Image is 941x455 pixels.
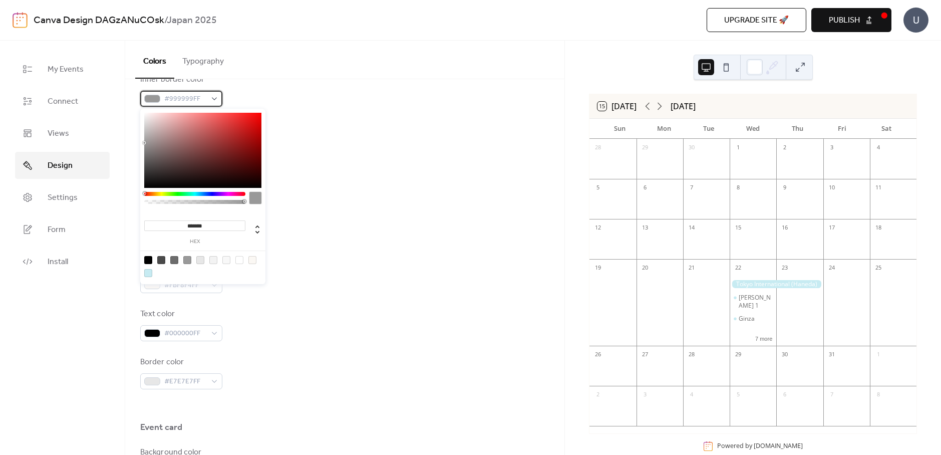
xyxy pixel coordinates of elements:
[779,142,790,153] div: 2
[640,349,651,360] div: 27
[826,142,837,153] div: 3
[640,142,651,153] div: 29
[164,93,206,105] span: #999999FF
[222,256,230,264] div: rgb(248, 248, 248)
[140,421,182,433] div: Event card
[640,263,651,274] div: 20
[733,142,744,153] div: 1
[733,349,744,360] div: 29
[873,142,884,153] div: 4
[642,119,687,139] div: Mon
[873,263,884,274] div: 25
[174,41,232,78] button: Typography
[811,8,891,32] button: Publish
[826,263,837,274] div: 24
[733,222,744,234] div: 15
[754,442,803,450] a: [DOMAIN_NAME]
[157,256,165,264] div: rgb(74, 74, 74)
[248,256,256,264] div: rgb(251, 248, 244)
[48,64,84,76] span: My Events
[686,182,697,193] div: 7
[873,349,884,360] div: 1
[640,222,651,234] div: 13
[15,56,110,83] a: My Events
[730,294,776,309] div: GiGO Akihabara 1
[48,128,69,140] span: Views
[15,248,110,275] a: Install
[15,152,110,179] a: Design
[903,8,928,33] div: U
[164,11,167,30] b: /
[144,239,245,245] label: hex
[864,119,908,139] div: Sat
[164,376,206,388] span: #E7E7E7FF
[733,182,744,193] div: 8
[779,182,790,193] div: 9
[170,256,178,264] div: rgb(108, 108, 108)
[15,184,110,211] a: Settings
[592,349,603,360] div: 26
[140,74,220,86] div: Inner border color
[164,280,206,292] span: #FBF8F4FF
[167,11,217,30] b: Japan 2025
[594,99,640,113] button: 15[DATE]
[48,192,78,204] span: Settings
[140,308,220,320] div: Text color
[826,349,837,360] div: 31
[733,263,744,274] div: 22
[826,222,837,234] div: 17
[829,15,860,27] span: Publish
[15,88,110,115] a: Connect
[739,294,772,309] div: [PERSON_NAME] 1
[144,269,152,277] div: rgb(199, 235, 242)
[826,182,837,193] div: 10
[779,222,790,234] div: 16
[873,389,884,400] div: 8
[820,119,864,139] div: Fri
[592,182,603,193] div: 5
[48,96,78,108] span: Connect
[597,119,642,139] div: Sun
[731,119,775,139] div: Wed
[873,222,884,234] div: 18
[686,349,697,360] div: 28
[34,11,164,30] a: Canva Design DAGzANuCOsk
[775,119,820,139] div: Thu
[779,389,790,400] div: 6
[640,389,651,400] div: 3
[733,389,744,400] div: 5
[686,389,697,400] div: 4
[144,256,152,264] div: rgb(0, 0, 0)
[48,160,73,172] span: Design
[779,263,790,274] div: 23
[686,142,697,153] div: 30
[686,263,697,274] div: 21
[135,41,174,79] button: Colors
[730,280,823,289] div: Tokyo International (Haneda) Airport
[873,182,884,193] div: 11
[196,256,204,264] div: rgb(231, 231, 231)
[15,216,110,243] a: Form
[209,256,217,264] div: rgb(243, 243, 243)
[730,315,776,323] div: Ginza
[235,256,243,264] div: rgb(255, 255, 255)
[739,315,755,323] div: Ginza
[13,12,28,28] img: logo
[592,222,603,234] div: 12
[640,182,651,193] div: 6
[671,100,696,112] div: [DATE]
[183,256,191,264] div: rgb(153, 153, 153)
[779,349,790,360] div: 30
[592,389,603,400] div: 2
[751,334,776,342] button: 7 more
[48,256,68,268] span: Install
[140,356,220,368] div: Border color
[592,263,603,274] div: 19
[686,222,697,234] div: 14
[687,119,731,139] div: Tue
[15,120,110,147] a: Views
[592,142,603,153] div: 28
[707,8,806,32] button: Upgrade site 🚀
[164,328,206,340] span: #000000FF
[717,442,803,450] div: Powered by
